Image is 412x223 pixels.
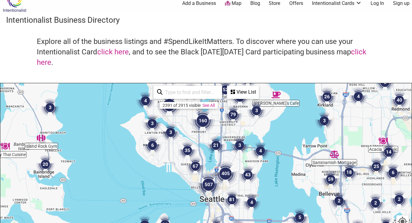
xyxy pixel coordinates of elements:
[349,87,368,106] div: 4
[6,14,406,25] h3: Intentionalist Business Directory
[340,163,358,182] div: 18
[196,172,221,197] div: 507
[178,141,197,160] div: 35
[136,92,155,110] div: 4
[271,90,281,100] div: Willy's Cafe
[376,73,394,92] div: 2
[186,157,205,175] div: 67
[37,133,46,143] div: Island Rock Gym
[213,161,238,186] div: 405
[379,136,388,146] div: Acacia Teriyaki
[227,86,259,99] div: See a list of the visible businesses
[153,86,222,99] div: Type to search and filter
[191,108,215,133] div: 160
[36,155,55,174] div: 20
[367,157,386,176] div: 25
[37,37,375,68] h4: Explore all of the business listings and #SpendLikeItMatters. To discover where you can use your ...
[322,170,340,189] div: 59
[390,190,408,209] div: 2
[251,142,270,160] div: 4
[242,193,261,212] div: 4
[181,83,200,102] div: 37
[379,143,398,161] div: 14
[143,136,162,155] div: 6
[230,136,249,155] div: 3
[157,93,182,117] div: 165
[239,166,257,184] div: 43
[202,103,215,108] a: See All
[97,48,129,56] a: click here
[143,114,161,133] div: 3
[318,88,336,106] div: 26
[315,111,333,130] div: 3
[37,48,366,67] a: click here
[41,98,59,117] div: 3
[366,194,385,212] div: 2
[163,103,201,108] div: 2391 of 2915 visible
[207,136,225,155] div: 21
[330,150,339,159] div: Sammamish Mortgage
[224,105,242,124] div: 79
[161,123,180,142] div: 3
[247,101,266,120] div: 3
[330,192,348,210] div: 2
[163,86,218,98] input: Type to find and filter...
[228,86,258,98] div: View List
[390,91,409,109] div: 40
[223,190,241,209] div: 81
[1,142,10,151] div: Sawadty Thai Cuisine
[384,163,402,182] div: 6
